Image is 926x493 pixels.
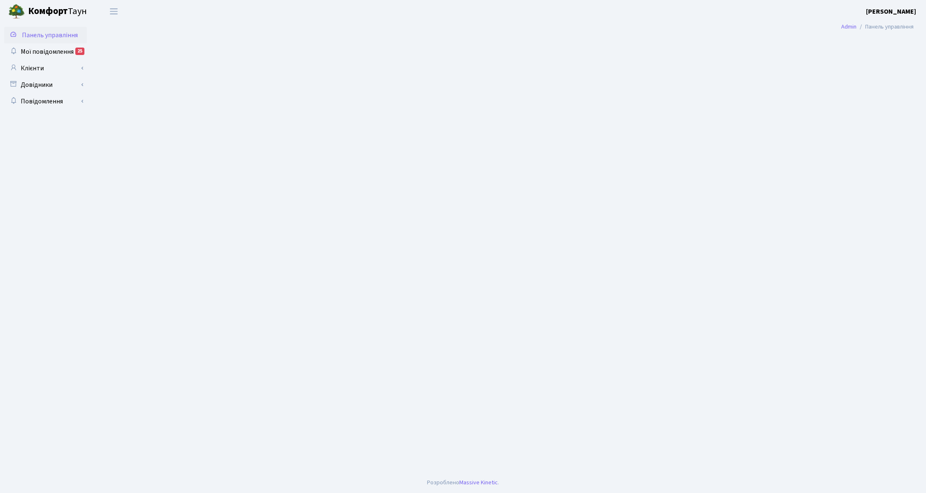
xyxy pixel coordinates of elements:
[8,3,25,20] img: logo.png
[866,7,916,17] a: [PERSON_NAME]
[459,478,498,487] a: Massive Kinetic
[4,60,87,77] a: Клієнти
[829,18,926,36] nav: breadcrumb
[4,77,87,93] a: Довідники
[4,43,87,60] a: Мої повідомлення25
[103,5,124,18] button: Переключити навігацію
[28,5,87,19] span: Таун
[427,478,499,487] div: Розроблено .
[75,48,84,55] div: 25
[21,47,74,56] span: Мої повідомлення
[856,22,914,31] li: Панель управління
[841,22,856,31] a: Admin
[866,7,916,16] b: [PERSON_NAME]
[28,5,68,18] b: Комфорт
[22,31,78,40] span: Панель управління
[4,93,87,110] a: Повідомлення
[4,27,87,43] a: Панель управління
